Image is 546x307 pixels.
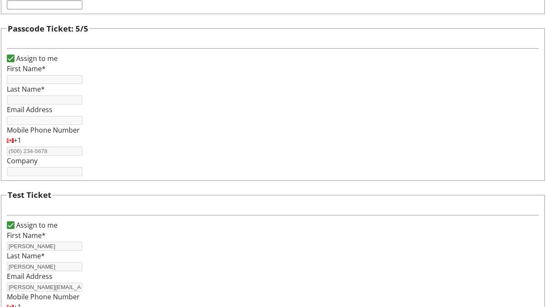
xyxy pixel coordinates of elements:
[7,231,46,240] label: First Name*
[8,23,88,35] h3: Passcode Ticket: 5/5
[7,84,45,94] label: Last Name*
[7,156,38,165] label: Company
[7,272,52,281] label: Email Address
[7,105,52,114] label: Email Address
[15,53,58,64] label: Assign to me
[7,251,45,261] label: Last Name*
[7,64,46,73] label: First Name*
[15,220,58,230] label: Assign to me
[7,147,82,156] input: (506) 234-5678
[7,292,80,301] label: Mobile Phone Number
[7,125,80,135] label: Mobile Phone Number
[8,189,51,201] h3: Test Ticket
